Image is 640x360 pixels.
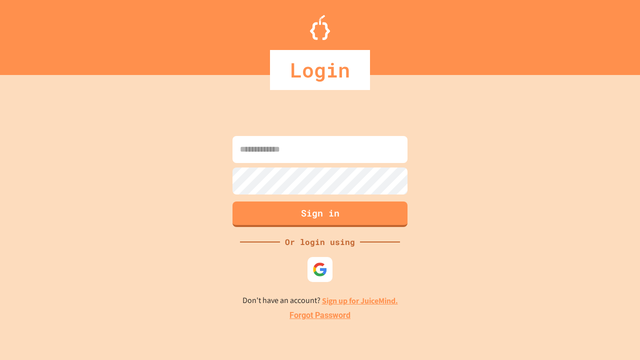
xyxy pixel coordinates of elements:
[242,294,398,307] p: Don't have an account?
[289,309,350,321] a: Forgot Password
[322,295,398,306] a: Sign up for JuiceMind.
[312,262,327,277] img: google-icon.svg
[280,236,360,248] div: Or login using
[310,15,330,40] img: Logo.svg
[232,201,407,227] button: Sign in
[270,50,370,90] div: Login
